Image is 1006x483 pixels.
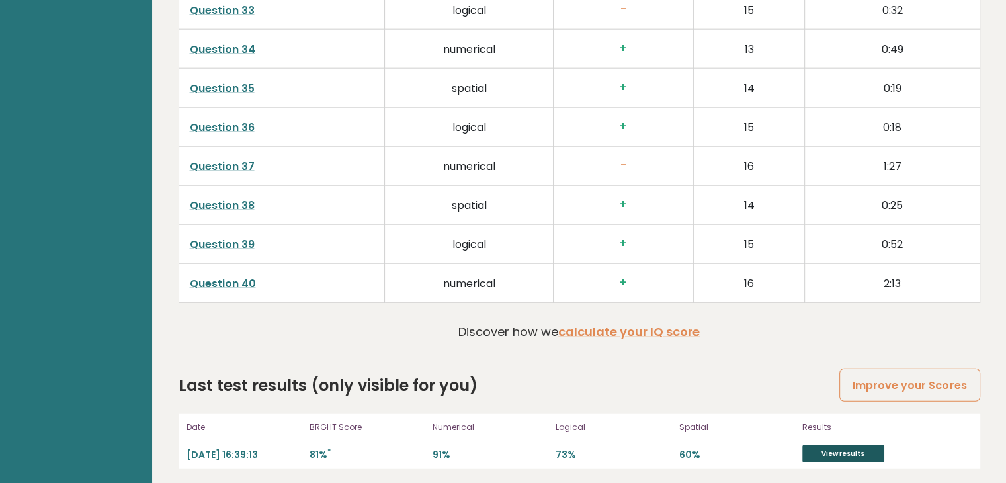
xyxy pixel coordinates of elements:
[693,107,804,146] td: 15
[385,224,554,263] td: logical
[190,81,255,96] a: Question 35
[693,224,804,263] td: 15
[693,146,804,185] td: 16
[805,29,980,68] td: 0:49
[564,81,683,95] h3: +
[433,421,548,433] p: Numerical
[693,68,804,107] td: 14
[564,198,683,212] h3: +
[693,29,804,68] td: 13
[190,159,255,174] a: Question 37
[187,421,302,433] p: Date
[805,68,980,107] td: 0:19
[802,445,884,462] a: View results
[187,449,302,461] p: [DATE] 16:39:13
[385,263,554,302] td: numerical
[190,120,255,135] a: Question 36
[693,185,804,224] td: 14
[564,276,683,290] h3: +
[564,120,683,134] h3: +
[564,159,683,173] h3: -
[564,237,683,251] h3: +
[190,42,255,57] a: Question 34
[693,263,804,302] td: 16
[458,323,700,341] p: Discover how we
[190,3,255,18] a: Question 33
[564,3,683,17] h3: -
[190,198,255,213] a: Question 38
[805,224,980,263] td: 0:52
[310,421,425,433] p: BRGHT Score
[556,421,671,433] p: Logical
[310,449,425,461] p: 81%
[564,42,683,56] h3: +
[679,449,794,461] p: 60%
[433,449,548,461] p: 91%
[558,324,700,340] a: calculate your IQ score
[805,263,980,302] td: 2:13
[385,29,554,68] td: numerical
[385,68,554,107] td: spatial
[802,421,941,433] p: Results
[385,146,554,185] td: numerical
[179,374,478,398] h2: Last test results (only visible for you)
[679,421,794,433] p: Spatial
[805,107,980,146] td: 0:18
[805,185,980,224] td: 0:25
[190,237,255,252] a: Question 39
[805,146,980,185] td: 1:27
[385,107,554,146] td: logical
[839,369,980,402] a: Improve your Scores
[190,276,256,291] a: Question 40
[385,185,554,224] td: spatial
[556,449,671,461] p: 73%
